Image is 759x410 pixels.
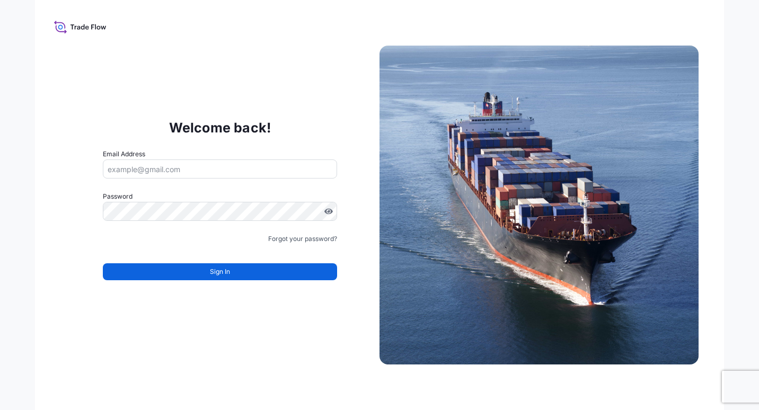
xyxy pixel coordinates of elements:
[103,149,145,159] label: Email Address
[380,46,699,364] img: Ship illustration
[169,119,271,136] p: Welcome back!
[268,234,337,244] a: Forgot your password?
[210,266,230,277] span: Sign In
[103,191,337,202] label: Password
[103,263,337,280] button: Sign In
[103,159,337,179] input: example@gmail.com
[324,207,333,216] button: Show password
